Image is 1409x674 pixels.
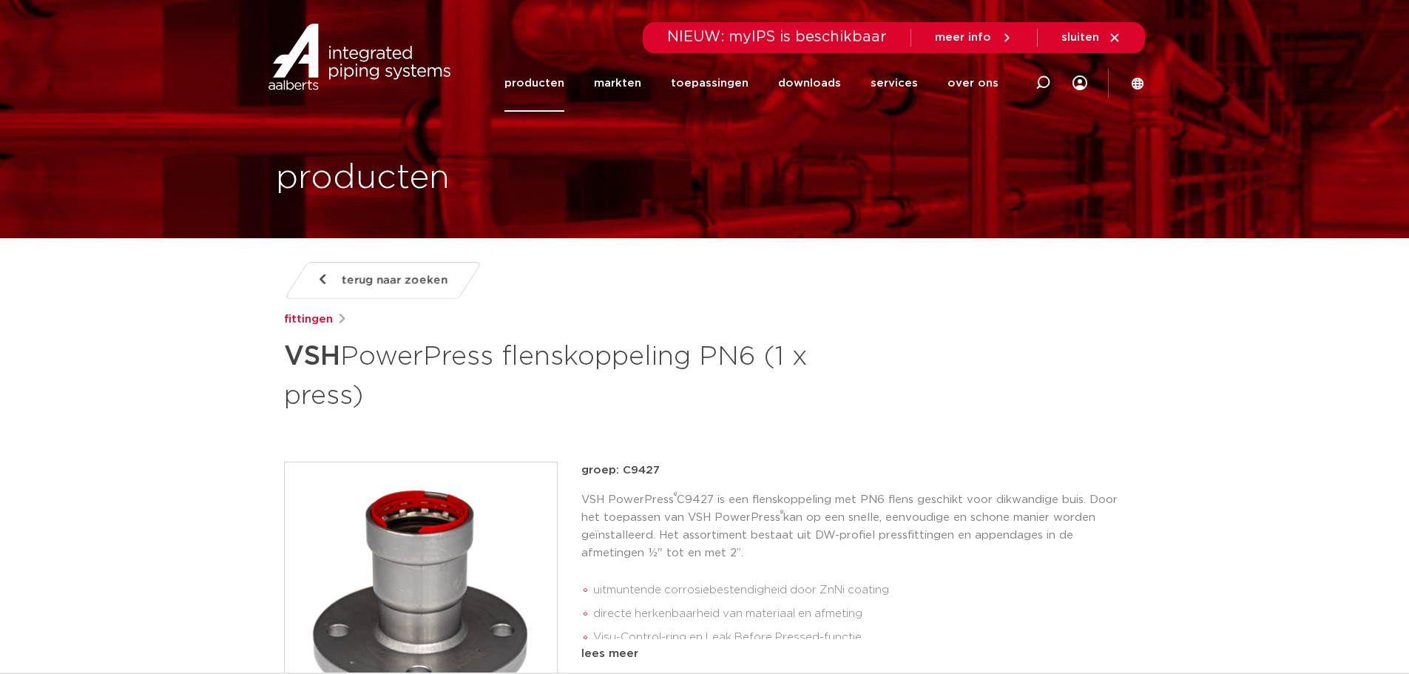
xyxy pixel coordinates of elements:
h1: producten [276,155,450,202]
strong: VSH [284,343,340,370]
span: sluiten [1061,32,1099,43]
p: VSH PowerPress C9427 is een flenskoppeling met PN6 flens geschikt voor dikwandige buis. Door het ... [581,491,1126,562]
a: services [871,55,918,112]
a: sluiten [1061,31,1121,44]
a: toepassingen [671,55,749,112]
span: meer info [935,32,991,43]
a: downloads [778,55,841,112]
span: terug naar zoeken [342,269,447,292]
sup: ® [674,492,677,500]
li: uitmuntende corrosiebestendigheid door ZnNi coating [593,579,1126,602]
li: directe herkenbaarheid van materiaal en afmeting [593,602,1126,626]
a: fittingen [284,311,333,328]
a: markten [594,55,641,112]
li: Visu-Control-ring en Leak Before Pressed-functie [593,626,1126,650]
p: groep: C9427 [581,462,1126,479]
a: producten [504,55,564,112]
h1: PowerPress flenskoppeling PN6 (1 x press) [284,334,839,414]
sup: ® [780,510,783,518]
a: meer info [935,31,1013,44]
nav: Menu [504,55,999,112]
a: terug naar zoeken [283,262,482,299]
span: NIEUW: myIPS is beschikbaar [667,30,887,44]
a: over ons [947,55,999,112]
div: lees meer [581,645,1126,663]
